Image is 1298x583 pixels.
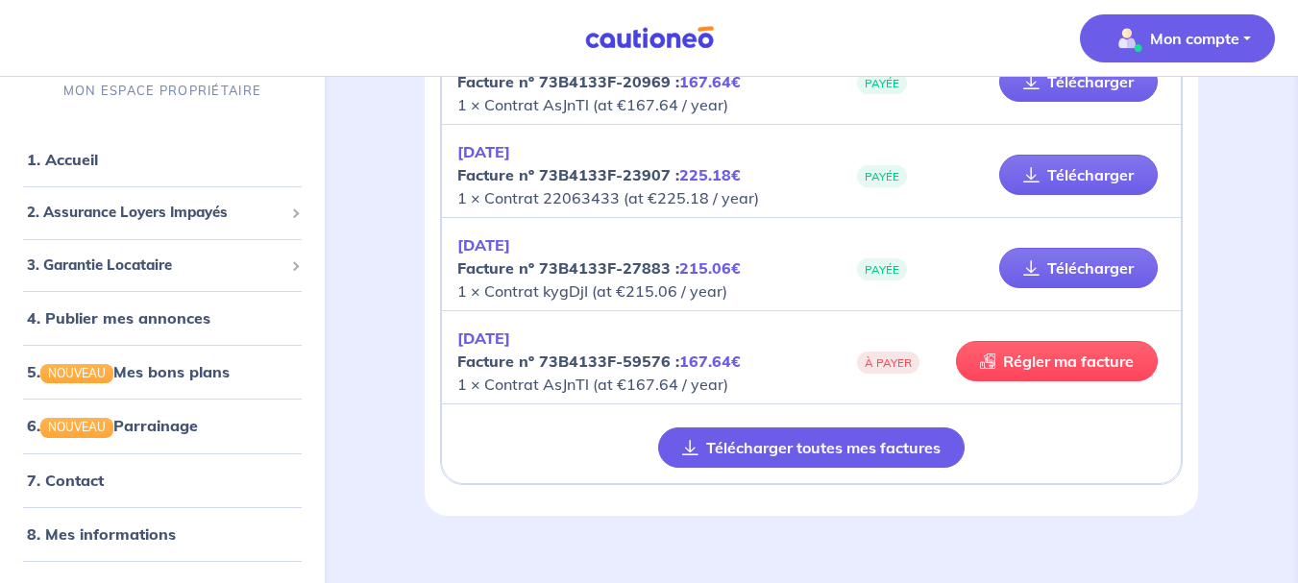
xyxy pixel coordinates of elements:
a: 5.NOUVEAUMes bons plans [27,362,230,381]
div: 6.NOUVEAUParrainage [8,406,317,445]
em: [DATE] [457,328,510,348]
a: Télécharger [999,61,1158,102]
p: 1 × Contrat 22063433 (at €225.18 / year) [457,140,812,209]
a: Télécharger [999,248,1158,288]
strong: Facture nº 73B4133F-20969 : [457,72,741,91]
span: PAYÉE [857,72,907,94]
span: 3. Garantie Locataire [27,254,283,276]
div: 8. Mes informations [8,514,317,552]
p: 1 × Contrat AsJnTl (at €167.64 / year) [457,47,812,116]
div: 3. Garantie Locataire [8,246,317,283]
a: 7. Contact [27,470,104,489]
a: 8. Mes informations [27,523,176,543]
div: 4. Publier mes annonces [8,299,317,337]
span: À PAYER [857,352,919,374]
div: 7. Contact [8,460,317,498]
p: Mon compte [1150,27,1239,50]
button: illu_account_valid_menu.svgMon compte [1080,14,1275,62]
span: 2. Assurance Loyers Impayés [27,202,283,224]
strong: Facture nº 73B4133F-27883 : [457,258,741,278]
span: PAYÉE [857,165,907,187]
strong: Facture nº 73B4133F-59576 : [457,352,741,371]
img: illu_account_valid_menu.svg [1112,23,1142,54]
div: 1. Accueil [8,140,317,179]
strong: Facture nº 73B4133F-23907 : [457,165,741,184]
a: Télécharger [999,155,1158,195]
em: 225.18€ [679,165,741,184]
a: 4. Publier mes annonces [27,308,210,328]
p: 1 × Contrat AsJnTl (at €167.64 / year) [457,327,812,396]
a: Régler ma facture [956,341,1158,381]
p: 1 × Contrat kygDjI (at €215.06 / year) [457,233,812,303]
em: [DATE] [457,142,510,161]
p: MON ESPACE PROPRIÉTAIRE [63,82,261,100]
img: Cautioneo [577,26,722,50]
em: 167.64€ [679,352,741,371]
button: Télécharger toutes mes factures [658,427,965,468]
em: 167.64€ [679,72,741,91]
span: PAYÉE [857,258,907,280]
a: 1. Accueil [27,150,98,169]
a: 6.NOUVEAUParrainage [27,416,198,435]
em: [DATE] [457,235,510,255]
div: 2. Assurance Loyers Impayés [8,194,317,231]
em: 215.06€ [679,258,741,278]
div: 5.NOUVEAUMes bons plans [8,352,317,391]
